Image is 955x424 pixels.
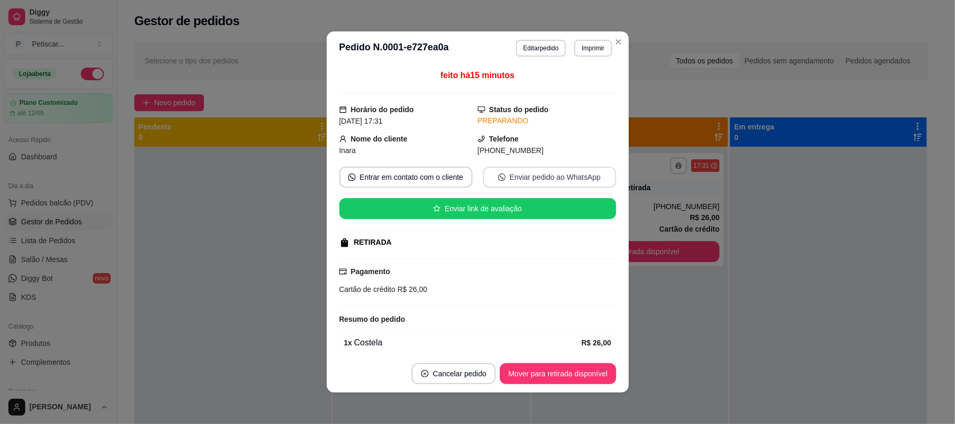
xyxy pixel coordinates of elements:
strong: Resumo do pedido [339,315,405,323]
span: whats-app [498,173,506,181]
strong: Telefone [489,135,519,143]
button: starEnviar link de avaliação [339,198,616,219]
strong: Nome do cliente [351,135,407,143]
span: star [433,205,441,212]
button: Close [610,34,627,50]
strong: 1 x [344,339,352,347]
span: [PHONE_NUMBER] [478,146,544,155]
span: credit-card [339,268,347,275]
button: close-circleCancelar pedido [412,363,496,384]
span: desktop [478,106,485,113]
span: user [339,135,347,143]
span: close-circle [421,370,428,377]
strong: Horário do pedido [351,105,414,114]
h3: Pedido N. 0001-e727ea0a [339,40,449,57]
button: Editarpedido [516,40,566,57]
strong: Status do pedido [489,105,549,114]
span: [DATE] 17:31 [339,117,383,125]
div: Costela [344,336,582,349]
span: feito há 15 minutos [441,71,514,80]
div: PREPARANDO [478,115,616,126]
span: phone [478,135,485,143]
span: whats-app [348,173,356,181]
strong: R$ 26,00 [582,339,611,347]
div: RETIRADA [354,237,392,248]
strong: Pagamento [351,267,390,276]
button: whats-appEntrar em contato com o cliente [339,167,473,188]
span: calendar [339,106,347,113]
span: R$ 26,00 [395,285,427,293]
span: Cartão de crédito [339,285,395,293]
button: whats-appEnviar pedido ao WhatsApp [483,167,616,188]
button: Imprimir [574,40,611,57]
button: Mover para retirada disponível [500,363,616,384]
span: Inara [339,146,356,155]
